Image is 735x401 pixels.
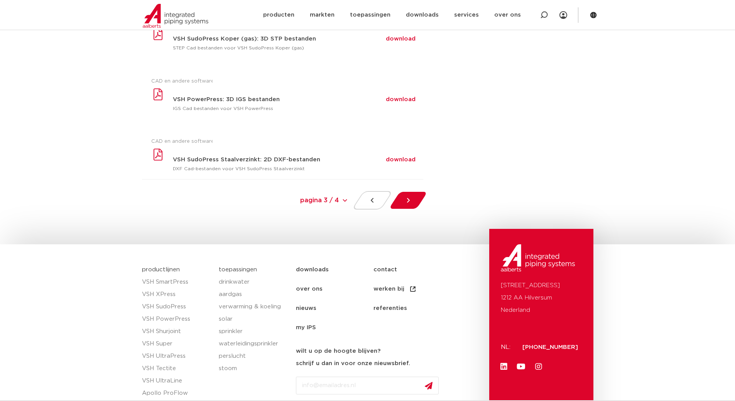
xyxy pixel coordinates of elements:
a: VSH SudoPress [142,301,211,313]
a: VSH UltraLine [142,375,211,387]
a: VSH Shurjoint [142,325,211,338]
a: stoom [219,362,288,375]
a: referenties [373,299,451,318]
a: download [386,36,416,42]
a: VSH Super [142,338,211,350]
div: my IPS [559,7,567,24]
a: download [386,157,416,162]
p: DXF Cad-bestanden voor VSH SudoPress Staalverzinkt [173,166,423,171]
a: nieuws [296,299,373,318]
a: perslucht [219,350,288,362]
a: werken bij [373,279,451,299]
a: aardgas [219,288,288,301]
a: VSH SmartPress [142,276,211,288]
p: IGS Cad bestanden voor VSH PowerPress [173,106,423,111]
span: CAD en andere software [151,138,214,145]
a: drinkwater [219,276,288,288]
img: send.svg [425,382,433,390]
h3: VSH PowerPress: 3D IGS bestanden [173,96,322,102]
input: info@emailadres.nl [296,377,439,394]
p: [STREET_ADDRESS] 1212 AA Hilversum Nederland [501,279,582,316]
a: my IPS [296,318,373,337]
a: verwarming & koeling [219,301,288,313]
a: toepassingen [219,267,257,272]
a: productlijnen [142,267,180,272]
strong: wilt u op de hoogte blijven? [296,348,380,354]
span: CAD en andere software [151,78,214,85]
strong: schrijf u dan in voor onze nieuwsbrief. [296,360,410,366]
a: Apollo ProFlow [142,387,211,399]
a: sprinkler [219,325,288,338]
a: over ons [296,279,373,299]
a: VSH PowerPress [142,313,211,325]
a: solar [219,313,288,325]
h3: VSH SudoPress Staalverzinkt: 2D DXF-bestanden [173,157,322,162]
p: NL: [501,341,513,354]
p: STEP Cad bestanden voor VSH SudoPress Koper (gas) [173,45,423,51]
h3: VSH SudoPress Koper (gas): 3D STP bestanden [173,36,322,42]
a: VSH XPress [142,288,211,301]
a: [PHONE_NUMBER] [522,344,578,350]
a: contact [373,260,451,279]
a: waterleidingsprinkler [219,338,288,350]
nav: Menu [296,260,485,337]
a: downloads [296,260,373,279]
a: download [386,96,416,102]
a: VSH Tectite [142,362,211,375]
a: VSH UltraPress [142,350,211,362]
